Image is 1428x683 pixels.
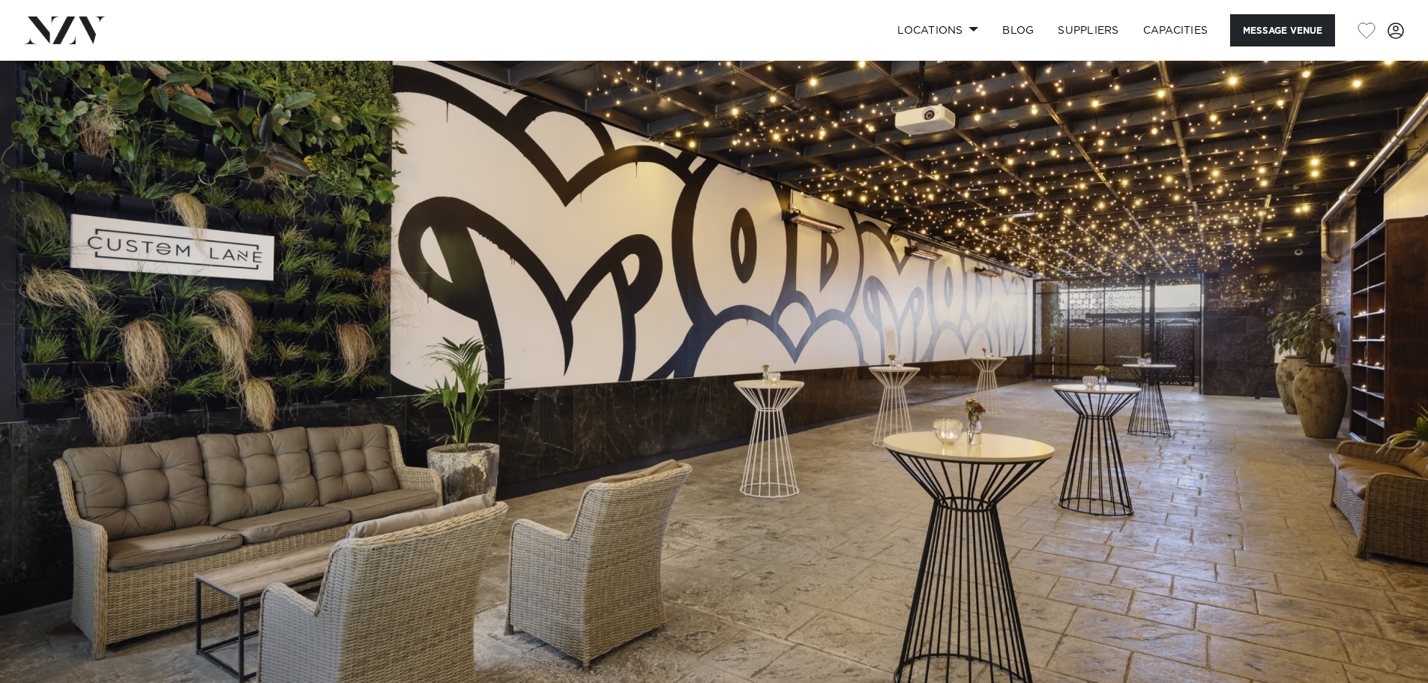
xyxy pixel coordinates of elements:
img: nzv-logo.png [24,16,106,43]
a: BLOG [990,14,1046,46]
a: Locations [885,14,990,46]
a: Capacities [1131,14,1220,46]
a: SUPPLIERS [1046,14,1130,46]
button: Message Venue [1230,14,1335,46]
